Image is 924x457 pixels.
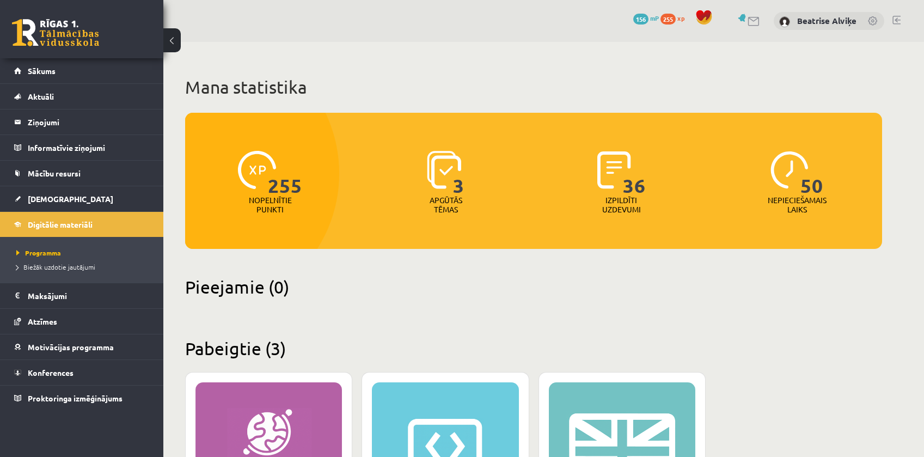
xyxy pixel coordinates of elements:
legend: Ziņojumi [28,109,150,135]
span: mP [650,14,659,22]
span: [DEMOGRAPHIC_DATA] [28,194,113,204]
img: icon-xp-0682a9bc20223a9ccc6f5883a126b849a74cddfe5390d2b41b4391c66f2066e7.svg [238,151,276,189]
a: 255 xp [660,14,690,22]
a: Atzīmes [14,309,150,334]
a: Informatīvie ziņojumi [14,135,150,160]
span: 36 [623,151,646,196]
p: Nepieciešamais laiks [768,196,827,214]
h2: Pieejamie (0) [185,276,882,297]
a: Beatrise Alviķe [797,15,856,26]
a: Sākums [14,58,150,83]
h2: Pabeigtie (3) [185,338,882,359]
a: Programma [16,248,152,258]
span: 255 [660,14,676,25]
img: icon-clock-7be60019b62300814b6bd22b8e044499b485619524d84068768e800edab66f18.svg [770,151,809,189]
span: 50 [800,151,823,196]
span: Aktuāli [28,92,54,101]
a: Proktoringa izmēģinājums [14,386,150,411]
span: Sākums [28,66,56,76]
span: Proktoringa izmēģinājums [28,393,123,403]
span: Mācību resursi [28,168,81,178]
span: 156 [633,14,648,25]
a: Biežāk uzdotie jautājumi [16,262,152,272]
a: Aktuāli [14,84,150,109]
span: Digitālie materiāli [28,220,93,229]
img: icon-learned-topics-4a711ccc23c960034f471b6e78daf4a3bad4a20eaf4de84257b87e66633f6470.svg [427,151,461,189]
a: Ziņojumi [14,109,150,135]
span: 255 [268,151,302,196]
a: Digitālie materiāli [14,212,150,237]
a: 156 mP [633,14,659,22]
a: Mācību resursi [14,161,150,186]
p: Nopelnītie punkti [249,196,292,214]
span: 3 [453,151,464,196]
a: Konferences [14,360,150,385]
span: Atzīmes [28,316,57,326]
a: [DEMOGRAPHIC_DATA] [14,186,150,211]
h1: Mana statistika [185,76,882,98]
img: icon-completed-tasks-ad58ae20a441b2904462921112bc710f1caf180af7a3daa7317a5a94f2d26646.svg [597,151,631,189]
span: Programma [16,248,61,257]
a: Motivācijas programma [14,334,150,359]
span: Motivācijas programma [28,342,114,352]
span: Konferences [28,368,74,377]
span: xp [677,14,684,22]
p: Izpildīti uzdevumi [600,196,642,214]
legend: Maksājumi [28,283,150,308]
img: Beatrise Alviķe [779,16,790,27]
a: Maksājumi [14,283,150,308]
legend: Informatīvie ziņojumi [28,135,150,160]
a: Rīgas 1. Tālmācības vidusskola [12,19,99,46]
p: Apgūtās tēmas [425,196,467,214]
span: Biežāk uzdotie jautājumi [16,263,95,271]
